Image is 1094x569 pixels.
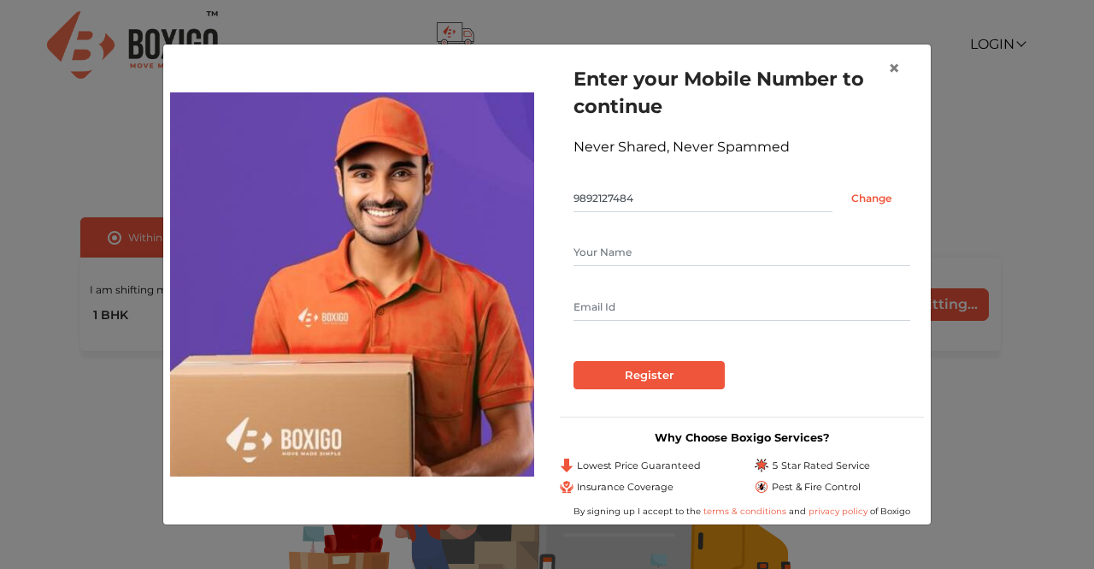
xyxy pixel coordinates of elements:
[888,56,900,80] span: ×
[560,431,924,444] h3: Why Choose Boxigo Services?
[560,505,924,518] div: By signing up I accept to the and of Boxigo
[874,44,914,92] button: Close
[573,137,910,157] div: Never Shared, Never Spammed
[806,506,870,517] a: privacy policy
[573,361,725,390] input: Register
[573,239,910,266] input: Your Name
[573,65,910,120] h1: Enter your Mobile Number to continue
[772,480,861,495] span: Pest & Fire Control
[703,506,789,517] a: terms & conditions
[577,480,673,495] span: Insurance Coverage
[832,185,910,212] input: Change
[573,185,832,212] input: Mobile No
[577,459,701,473] span: Lowest Price Guaranteed
[573,293,910,321] input: Email Id
[170,92,534,476] img: relocation-img
[772,459,870,473] span: 5 Star Rated Service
